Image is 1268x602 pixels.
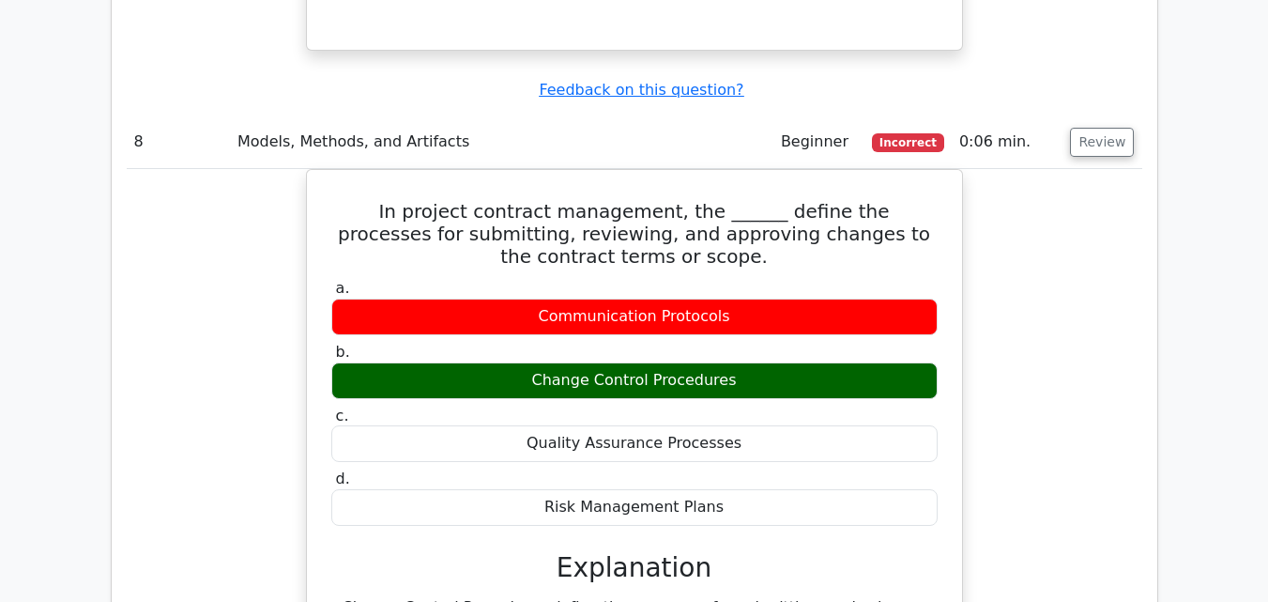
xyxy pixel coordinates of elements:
span: c. [336,407,349,424]
td: 8 [127,116,230,169]
a: Feedback on this question? [539,81,743,99]
button: Review [1070,128,1134,157]
span: a. [336,279,350,297]
div: Communication Protocols [331,299,938,335]
h5: In project contract management, the ______ define the processes for submitting, reviewing, and ap... [329,200,940,268]
span: Incorrect [872,133,944,152]
td: 0:06 min. [952,116,1062,169]
span: b. [336,343,350,361]
div: Change Control Procedures [331,363,938,399]
td: Beginner [773,116,864,169]
td: Models, Methods, and Artifacts [230,116,773,169]
div: Risk Management Plans [331,489,938,526]
h3: Explanation [343,552,926,584]
div: Quality Assurance Processes [331,425,938,462]
span: d. [336,470,350,487]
